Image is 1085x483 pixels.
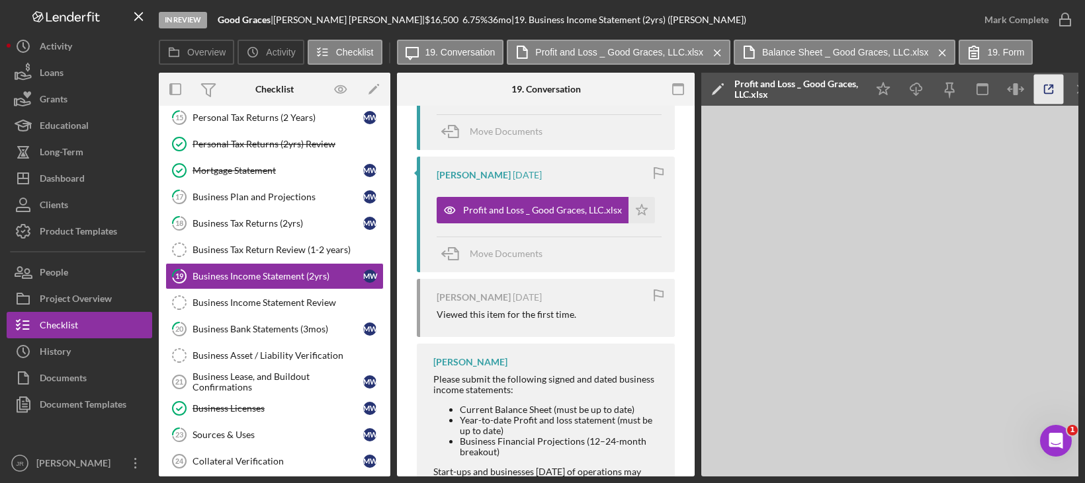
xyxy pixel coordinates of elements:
[40,391,126,421] div: Document Templates
[363,402,376,415] div: M W
[175,457,184,465] tspan: 24
[363,322,376,336] div: M W
[165,369,384,395] a: 21Business Lease, and Buildout ConfirmationsMW
[159,40,234,65] button: Overview
[460,436,662,457] li: Business Financial Projections (12–24-month breakout)
[175,192,184,201] tspan: 17
[175,113,183,122] tspan: 15
[193,139,383,149] div: Personal Tax Returns (2yrs) Review
[511,84,581,94] div: 19. Conversation
[165,316,384,342] a: 20Business Bank Statements (3mos)MW
[437,292,511,303] div: [PERSON_NAME]
[193,271,363,281] div: Business Income Statement (2yrs)
[437,237,556,270] button: Move Documents
[734,40,955,65] button: Balance Sheet _ Good Graces, LLC.xlsx
[175,430,183,439] tspan: 23
[959,40,1033,65] button: 19. Form
[193,244,383,255] div: Business Tax Return Review (1-2 years)
[165,131,384,157] a: Personal Tax Returns (2yrs) Review
[363,190,376,204] div: M W
[266,47,295,57] label: Activity
[175,324,184,333] tspan: 20
[470,126,542,137] span: Move Documents
[437,170,511,180] div: [PERSON_NAME]
[165,184,384,210] a: 17Business Plan and ProjectionsMW
[175,378,183,386] tspan: 21
[7,391,152,418] a: Document Templates
[165,104,384,131] a: 15Personal Tax Returns (2 Years)MW
[218,15,273,25] div: |
[462,15,488,25] div: 6.75 %
[193,456,363,466] div: Collateral Verification
[273,15,425,25] div: [PERSON_NAME] [PERSON_NAME] |
[7,365,152,391] button: Documents
[165,263,384,289] a: 19Business Income Statement (2yrs)MW
[507,40,730,65] button: Profit and Loss _ Good Graces, LLC.xlsx
[165,448,384,474] a: 24Collateral VerificationMW
[7,450,152,476] button: JR[PERSON_NAME]
[187,47,226,57] label: Overview
[33,450,119,480] div: [PERSON_NAME]
[159,12,207,28] div: In Review
[336,47,374,57] label: Checklist
[433,374,662,395] div: Please submit the following signed and dated business income statements:
[193,324,363,334] div: Business Bank Statements (3mos)
[193,429,363,440] div: Sources & Uses
[255,84,294,94] div: Checklist
[165,395,384,422] a: Business LicensesMW
[193,165,363,176] div: Mortgage Statement
[460,404,662,415] li: Current Balance Sheet (must be up to date)
[984,7,1049,33] div: Mark Complete
[193,371,363,392] div: Business Lease, and Buildout Confirmations
[488,15,511,25] div: 36 mo
[363,428,376,441] div: M W
[513,292,542,303] time: 2025-03-03 17:09
[363,270,376,283] div: M W
[193,192,363,202] div: Business Plan and Projections
[535,47,703,57] label: Profit and Loss _ Good Graces, LLC.xlsx
[40,365,87,394] div: Documents
[734,79,860,100] div: Profit and Loss _ Good Graces, LLC.xlsx
[238,40,304,65] button: Activity
[971,7,1078,33] button: Mark Complete
[425,14,458,25] span: $16,500
[425,47,496,57] label: 19. Conversation
[460,415,662,436] li: Year-to-date Profit and loss statement (must be up to date)
[1067,425,1078,435] span: 1
[193,112,363,123] div: Personal Tax Returns (2 Years)
[363,111,376,124] div: M W
[16,460,24,467] text: JR
[175,272,184,280] tspan: 19
[193,297,383,308] div: Business Income Statement Review
[363,217,376,230] div: M W
[218,14,271,25] b: Good Graces
[193,403,363,414] div: Business Licenses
